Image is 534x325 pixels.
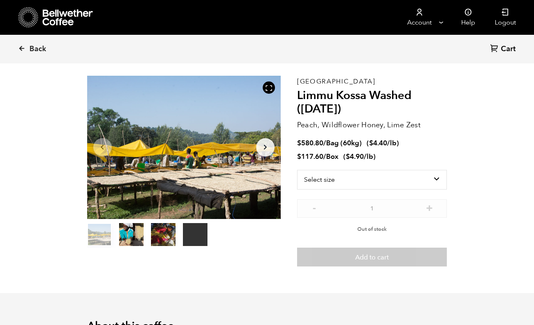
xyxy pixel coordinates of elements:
a: Cart [490,44,518,55]
button: Add to cart [297,248,447,266]
span: ( ) [367,138,399,148]
span: $ [297,138,301,148]
span: Out of stock [357,226,387,233]
button: + [424,203,435,212]
span: ( ) [343,152,376,161]
span: /lb [364,152,373,161]
button: - [309,203,320,212]
h2: Limmu Kossa Washed ([DATE]) [297,89,447,116]
span: $ [369,138,373,148]
span: Box [326,152,338,161]
p: Peach, Wildflower Honey, Lime Zest [297,120,447,131]
bdi: 4.90 [346,152,364,161]
span: Cart [501,44,516,54]
span: / [323,138,326,148]
span: Back [29,44,46,54]
span: $ [297,152,301,161]
video: Your browser does not support the video tag. [183,223,207,246]
span: Bag (60kg) [326,138,362,148]
bdi: 580.80 [297,138,323,148]
span: / [323,152,326,161]
bdi: 117.60 [297,152,323,161]
bdi: 4.40 [369,138,387,148]
span: $ [346,152,350,161]
span: /lb [387,138,397,148]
